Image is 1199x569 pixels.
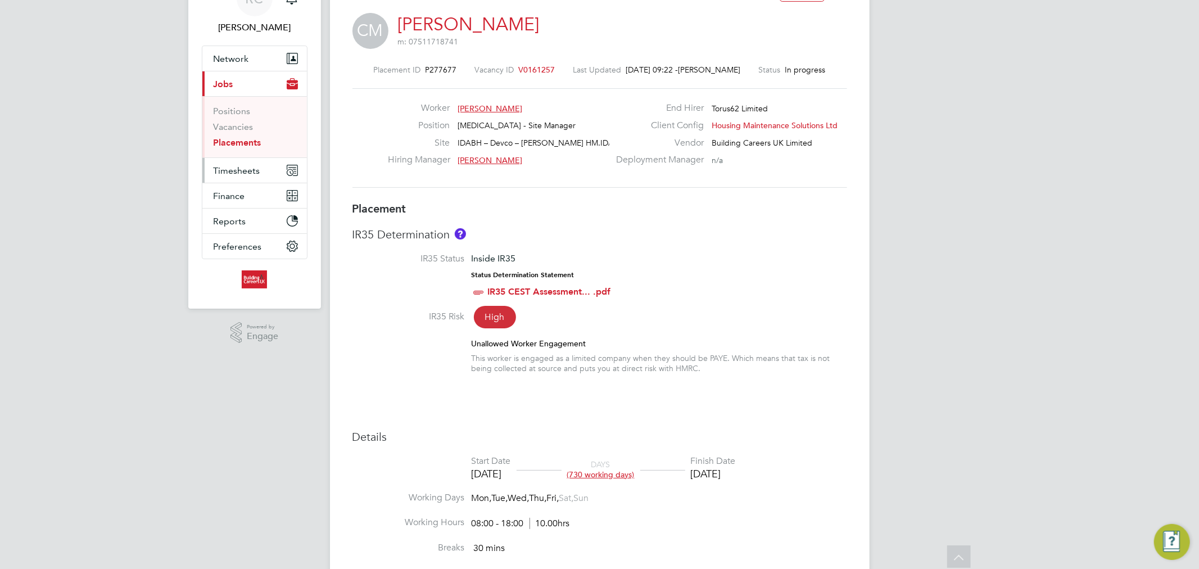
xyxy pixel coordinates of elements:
[214,106,251,116] a: Positions
[214,216,246,227] span: Reports
[398,13,540,35] a: [PERSON_NAME]
[609,137,704,149] label: Vendor
[458,138,644,148] span: IDABH – Devco – [PERSON_NAME] HM.IDABH.20…
[214,79,233,89] span: Jobs
[472,467,511,480] div: [DATE]
[202,158,307,183] button: Timesheets
[352,430,847,444] h3: Details
[691,455,736,467] div: Finish Date
[352,542,465,554] label: Breaks
[214,165,260,176] span: Timesheets
[352,13,388,49] span: CM
[519,65,555,75] span: V0161257
[472,253,516,264] span: Inside IR35
[202,46,307,71] button: Network
[547,493,559,504] span: Fri,
[472,338,847,349] div: Unallowed Worker Engagement
[202,96,307,157] div: Jobs
[352,492,465,504] label: Working Days
[712,120,838,130] span: Housing Maintenance Solutions Ltd
[474,306,516,328] span: High
[388,137,450,149] label: Site
[609,154,704,166] label: Deployment Manager
[202,234,307,259] button: Preferences
[712,103,768,114] span: Torus62 Limited
[388,154,450,166] label: Hiring Manager
[202,71,307,96] button: Jobs
[398,37,459,47] span: m: 07511718741
[352,517,465,529] label: Working Hours
[214,53,249,64] span: Network
[214,121,254,132] a: Vacancies
[352,202,406,215] b: Placement
[458,120,576,130] span: [MEDICAL_DATA] - Site Manager
[474,543,505,554] span: 30 mins
[202,270,307,288] a: Go to home page
[214,137,261,148] a: Placements
[426,65,457,75] span: P277677
[785,65,826,75] span: In progress
[472,518,570,530] div: 08:00 - 18:00
[202,209,307,233] button: Reports
[230,322,278,344] a: Powered byEngage
[214,191,245,201] span: Finance
[492,493,508,504] span: Tue,
[475,65,514,75] label: Vacancy ID
[759,65,781,75] label: Status
[488,286,611,297] a: IR35 CEST Assessment... .pdf
[352,227,847,242] h3: IR35 Determination
[712,138,812,148] span: Building Careers UK Limited
[458,103,522,114] span: [PERSON_NAME]
[573,65,622,75] label: Last Updated
[455,228,466,240] button: About IR35
[352,253,465,265] label: IR35 Status
[1154,524,1190,560] button: Engage Resource Center
[388,120,450,132] label: Position
[559,493,574,504] span: Sat,
[247,332,278,341] span: Engage
[458,155,522,165] span: [PERSON_NAME]
[691,467,736,480] div: [DATE]
[562,459,640,480] div: DAYS
[374,65,421,75] label: Placement ID
[712,155,723,165] span: n/a
[626,65,678,75] span: [DATE] 09:22 -
[472,271,574,279] strong: Status Determination Statement
[609,102,704,114] label: End Hirer
[247,322,278,332] span: Powered by
[388,102,450,114] label: Worker
[472,493,492,504] span: Mon,
[574,493,589,504] span: Sun
[202,21,307,34] span: Rhys Cook
[530,493,547,504] span: Thu,
[609,120,704,132] label: Client Config
[214,241,262,252] span: Preferences
[352,311,465,323] label: IR35 Risk
[472,353,847,373] div: This worker is engaged as a limited company when they should be PAYE. Which means that tax is not...
[472,455,511,467] div: Start Date
[508,493,530,504] span: Wed,
[678,65,741,75] span: [PERSON_NAME]
[567,469,635,480] span: (730 working days)
[202,183,307,208] button: Finance
[530,518,570,529] span: 10.00hrs
[242,270,267,288] img: buildingcareersuk-logo-retina.png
